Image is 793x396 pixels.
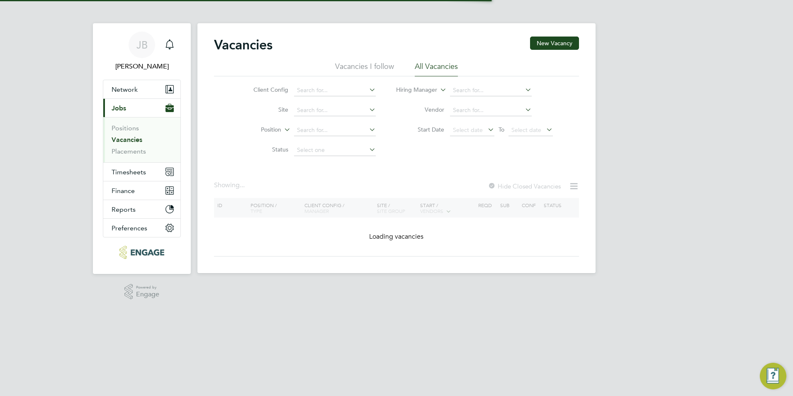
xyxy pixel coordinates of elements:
[294,125,376,136] input: Search for...
[103,163,180,181] button: Timesheets
[760,363,786,389] button: Engage Resource Center
[112,136,142,144] a: Vacancies
[103,246,181,259] a: Go to home page
[103,181,180,200] button: Finance
[496,124,507,135] span: To
[389,86,437,94] label: Hiring Manager
[530,37,579,50] button: New Vacancy
[93,23,191,274] nav: Main navigation
[294,144,376,156] input: Select one
[453,126,483,134] span: Select date
[103,80,180,98] button: Network
[112,147,146,155] a: Placements
[488,182,561,190] label: Hide Closed Vacancies
[103,32,181,71] a: JB[PERSON_NAME]
[112,168,146,176] span: Timesheets
[214,181,246,190] div: Showing
[112,86,138,93] span: Network
[112,224,147,232] span: Preferences
[511,126,541,134] span: Select date
[119,246,164,259] img: huntereducation-logo-retina.png
[103,61,181,71] span: Jack Baron
[234,126,281,134] label: Position
[450,85,532,96] input: Search for...
[136,39,148,50] span: JB
[136,284,159,291] span: Powered by
[294,85,376,96] input: Search for...
[335,61,394,76] li: Vacancies I follow
[112,124,139,132] a: Positions
[103,99,180,117] button: Jobs
[241,146,288,153] label: Status
[112,205,136,213] span: Reports
[396,106,444,113] label: Vendor
[124,284,160,300] a: Powered byEngage
[103,200,180,218] button: Reports
[103,219,180,237] button: Preferences
[241,86,288,93] label: Client Config
[294,105,376,116] input: Search for...
[112,104,126,112] span: Jobs
[450,105,532,116] input: Search for...
[136,291,159,298] span: Engage
[240,181,245,189] span: ...
[396,126,444,133] label: Start Date
[214,37,272,53] h2: Vacancies
[103,117,180,162] div: Jobs
[241,106,288,113] label: Site
[112,187,135,195] span: Finance
[415,61,458,76] li: All Vacancies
